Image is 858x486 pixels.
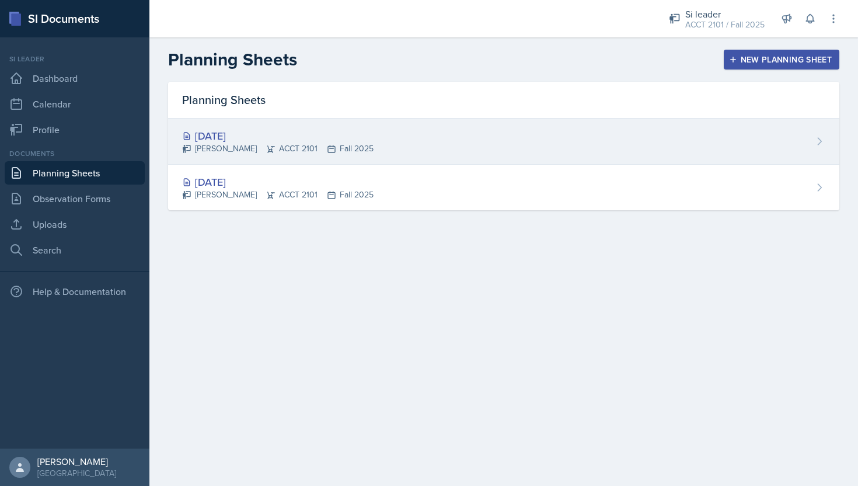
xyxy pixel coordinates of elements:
[731,55,832,64] div: New Planning Sheet
[5,67,145,90] a: Dashboard
[724,50,839,70] button: New Planning Sheet
[5,280,145,303] div: Help & Documentation
[182,174,374,190] div: [DATE]
[5,92,145,116] a: Calendar
[5,118,145,141] a: Profile
[5,148,145,159] div: Documents
[168,165,839,210] a: [DATE] [PERSON_NAME]ACCT 2101Fall 2025
[685,19,765,31] div: ACCT 2101 / Fall 2025
[5,238,145,262] a: Search
[168,49,297,70] h2: Planning Sheets
[685,7,765,21] div: Si leader
[182,143,374,155] div: [PERSON_NAME] ACCT 2101 Fall 2025
[182,128,374,144] div: [DATE]
[182,189,374,201] div: [PERSON_NAME] ACCT 2101 Fall 2025
[168,119,839,165] a: [DATE] [PERSON_NAME]ACCT 2101Fall 2025
[5,54,145,64] div: Si leader
[5,187,145,210] a: Observation Forms
[5,213,145,236] a: Uploads
[37,467,116,479] div: [GEOGRAPHIC_DATA]
[37,456,116,467] div: [PERSON_NAME]
[5,161,145,185] a: Planning Sheets
[168,82,839,119] div: Planning Sheets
